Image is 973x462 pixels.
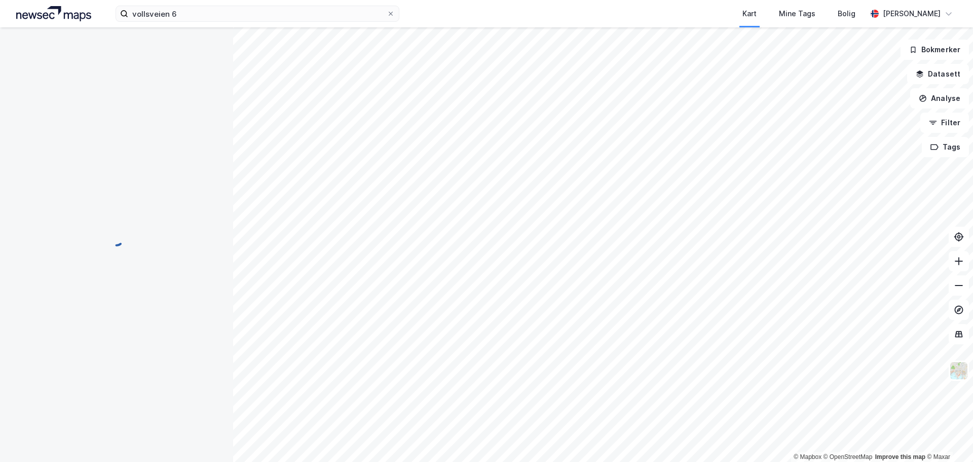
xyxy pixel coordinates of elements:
img: spinner.a6d8c91a73a9ac5275cf975e30b51cfb.svg [108,231,125,247]
a: Improve this map [875,453,925,460]
div: Kart [742,8,757,20]
iframe: Chat Widget [922,413,973,462]
img: logo.a4113a55bc3d86da70a041830d287a7e.svg [16,6,91,21]
button: Datasett [907,64,969,84]
button: Analyse [910,88,969,109]
div: Mine Tags [779,8,815,20]
button: Tags [922,137,969,157]
div: Kontrollprogram for chat [922,413,973,462]
img: Z [949,361,968,380]
button: Bokmerker [901,40,969,60]
div: [PERSON_NAME] [883,8,941,20]
a: Mapbox [794,453,821,460]
input: Søk på adresse, matrikkel, gårdeiere, leietakere eller personer [128,6,387,21]
button: Filter [920,113,969,133]
div: Bolig [838,8,855,20]
a: OpenStreetMap [824,453,873,460]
